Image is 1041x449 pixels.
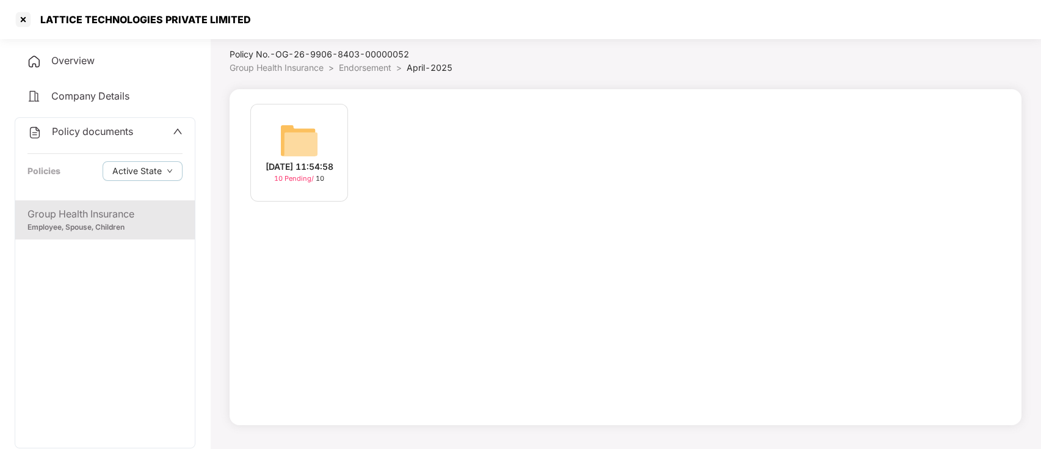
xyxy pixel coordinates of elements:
[274,173,324,184] div: 10
[230,62,324,73] span: Group Health Insurance
[266,160,333,173] div: [DATE] 11:54:58
[27,222,183,233] div: Employee, Spouse, Children
[27,164,60,178] div: Policies
[33,13,251,26] div: LATTICE TECHNOLOGIES PRIVATE LIMITED
[230,48,452,61] div: Policy No.- OG-26-9906-8403-00000052
[27,125,42,140] img: svg+xml;base64,PHN2ZyB4bWxucz0iaHR0cDovL3d3dy53My5vcmcvMjAwMC9zdmciIHdpZHRoPSIyNCIgaGVpZ2h0PSIyNC...
[112,164,162,178] span: Active State
[407,62,452,73] span: April-2025
[52,125,133,137] span: Policy documents
[280,121,319,160] img: svg+xml;base64,PHN2ZyB4bWxucz0iaHR0cDovL3d3dy53My5vcmcvMjAwMC9zdmciIHdpZHRoPSI2NCIgaGVpZ2h0PSI2NC...
[167,168,173,175] span: down
[51,54,95,67] span: Overview
[103,161,183,181] button: Active Statedown
[328,62,334,73] span: >
[27,206,183,222] div: Group Health Insurance
[173,126,183,136] span: up
[339,62,391,73] span: Endorsement
[27,89,42,104] img: svg+xml;base64,PHN2ZyB4bWxucz0iaHR0cDovL3d3dy53My5vcmcvMjAwMC9zdmciIHdpZHRoPSIyNCIgaGVpZ2h0PSIyNC...
[51,90,129,102] span: Company Details
[274,174,316,183] span: 10 Pending /
[396,62,402,73] span: >
[27,54,42,69] img: svg+xml;base64,PHN2ZyB4bWxucz0iaHR0cDovL3d3dy53My5vcmcvMjAwMC9zdmciIHdpZHRoPSIyNCIgaGVpZ2h0PSIyNC...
